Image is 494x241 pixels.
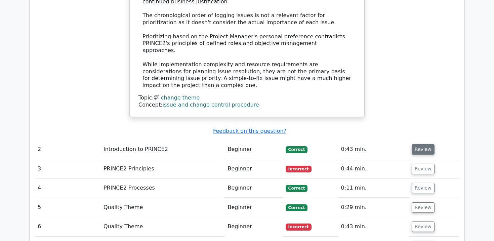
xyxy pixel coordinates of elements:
td: 0:43 min. [338,217,409,236]
td: 4 [35,178,101,198]
a: change theme [161,94,200,101]
td: 0:29 min. [338,198,409,217]
td: Beginner [225,140,283,159]
span: Correct [286,204,307,211]
button: Review [412,144,435,155]
td: Beginner [225,159,283,178]
td: 0:43 min. [338,140,409,159]
td: Beginner [225,178,283,198]
span: Incorrect [286,224,312,230]
span: Incorrect [286,166,312,172]
td: Beginner [225,198,283,217]
span: Correct [286,146,307,153]
button: Review [412,183,435,193]
button: Review [412,202,435,213]
a: issue and change control procedure [163,102,259,108]
a: Feedback on this question? [213,128,286,134]
td: 0:11 min. [338,178,409,198]
button: Review [412,164,435,174]
td: Beginner [225,217,283,236]
button: Review [412,222,435,232]
td: Introduction to PRINCE2 [101,140,225,159]
td: Quality Theme [101,198,225,217]
td: 6 [35,217,101,236]
td: Quality Theme [101,217,225,236]
td: 2 [35,140,101,159]
td: 3 [35,159,101,178]
td: 0:44 min. [338,159,409,178]
div: Topic: [138,94,356,102]
td: PRINCE2 Processes [101,178,225,198]
span: Correct [286,185,307,192]
td: PRINCE2 Principles [101,159,225,178]
td: 5 [35,198,101,217]
div: Concept: [138,102,356,109]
